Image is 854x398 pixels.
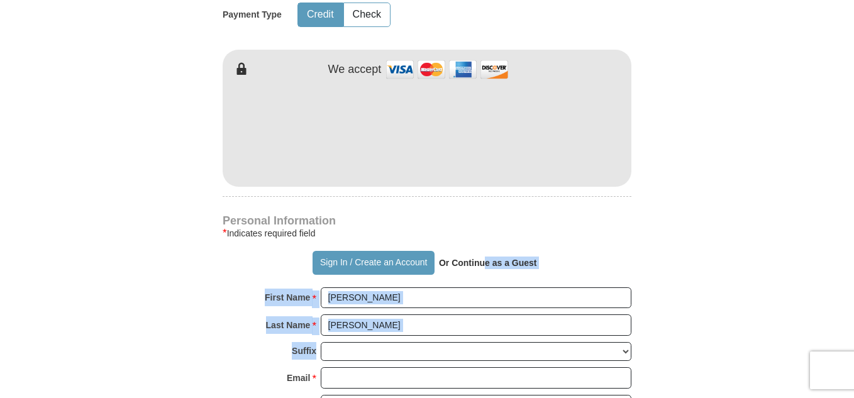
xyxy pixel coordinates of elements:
button: Credit [298,3,343,26]
h4: We accept [328,63,382,77]
strong: Last Name [266,316,311,334]
h4: Personal Information [223,216,631,226]
img: credit cards accepted [384,56,510,83]
h5: Payment Type [223,9,282,20]
strong: First Name [265,289,310,306]
strong: Or Continue as a Guest [439,258,537,268]
div: Indicates required field [223,226,631,241]
strong: Suffix [292,342,316,360]
button: Check [344,3,390,26]
strong: Email [287,369,310,387]
button: Sign In / Create an Account [313,251,434,275]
